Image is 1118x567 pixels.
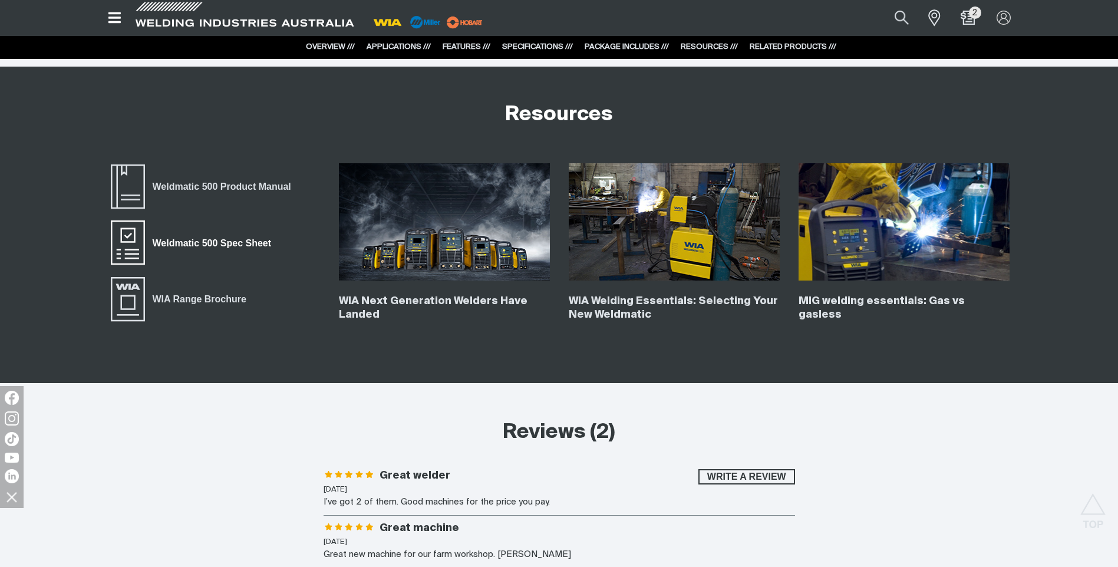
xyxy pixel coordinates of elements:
[2,487,22,507] img: hide socials
[5,391,19,405] img: Facebook
[324,420,795,446] h2: Reviews (2)
[324,548,795,562] div: Great new machine for our farm workshop. [PERSON_NAME]
[367,43,431,51] a: APPLICATIONS ///
[109,163,299,210] a: Weldmatic 500 Product Manual
[145,179,299,195] span: Weldmatic 500 Product Manual
[681,43,738,51] a: RESOURCES ///
[799,163,1010,281] img: MIG welding essentials: Gas vs gasless
[502,43,573,51] a: SPECIFICATIONS ///
[306,43,355,51] a: OVERVIEW ///
[585,43,669,51] a: PACKAGE INCLUDES ///
[698,469,795,484] button: Write a review
[339,163,550,281] img: WIA Next Generation Welders Have Landed
[5,469,19,483] img: LinkedIn
[5,411,19,426] img: Instagram
[324,496,795,509] div: I’ve got 2 of them. Good machines for the price you pay.
[5,453,19,463] img: YouTube
[1080,493,1106,520] button: Scroll to top
[443,43,490,51] a: FEATURES ///
[750,43,836,51] a: RELATED PRODUCTS ///
[145,292,254,307] span: WIA Range Brochure
[882,5,922,31] button: Search products
[5,432,19,446] img: TikTok
[324,471,375,482] span: Rating: 5
[145,235,279,250] span: Weldmatic 500 Spec Sheet
[109,219,279,266] a: Weldmatic 500 Spec Sheet
[324,469,795,516] li: Great welder - 5
[443,14,486,31] img: miller
[569,163,780,281] img: WIA Welding Essentials: Selecting Your New Weldmatic
[380,469,450,483] h3: Great welder
[443,18,486,27] a: miller
[324,486,347,493] time: [DATE]
[109,275,254,322] a: WIA Range Brochure
[324,523,375,534] span: Rating: 5
[339,296,527,320] a: WIA Next Generation Welders Have Landed
[700,469,794,484] span: Write a review
[867,5,922,31] input: Product name or item number...
[799,296,965,320] a: MIG welding essentials: Gas vs gasless
[324,538,347,546] time: [DATE]
[505,102,613,128] h2: Resources
[569,296,778,320] a: WIA Welding Essentials: Selecting Your New Weldmatic
[380,522,459,535] h3: Great machine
